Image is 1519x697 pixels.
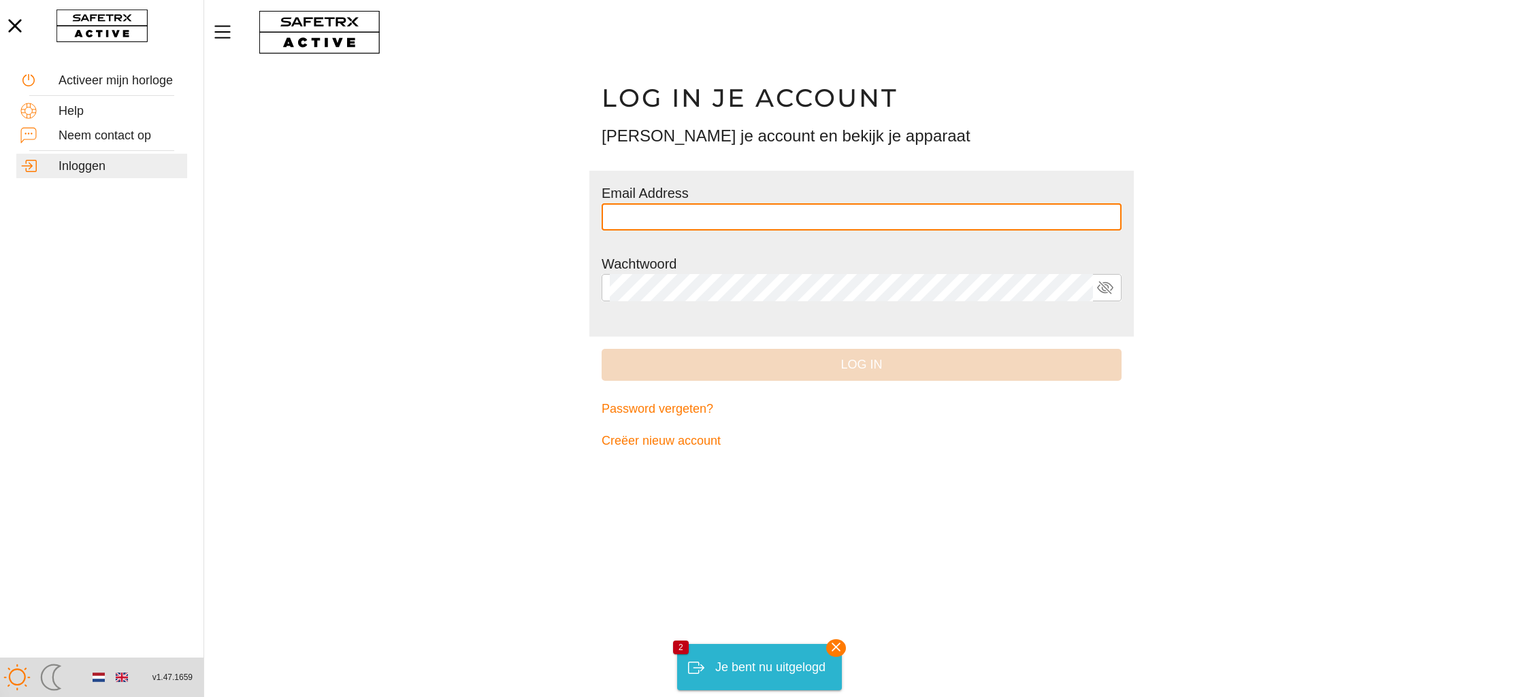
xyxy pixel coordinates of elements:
[87,666,110,689] button: Dutch
[211,18,245,46] button: Menu
[715,654,826,681] div: Je bent nu uitgelogd
[152,670,193,685] span: v1.47.1659
[602,393,1122,425] a: Password vergeten?
[144,666,201,689] button: v1.47.1659
[116,671,128,683] img: en.svg
[602,398,713,420] span: Password vergeten?
[602,430,721,452] span: Creëer nieuw account
[3,664,31,691] img: ModeLight.svg
[59,129,183,143] div: Neem contact op
[602,425,1122,457] a: Creëer nieuw account
[20,103,37,119] img: Help.svg
[602,349,1122,381] button: Log in
[20,127,37,143] img: ContactUs.svg
[59,73,183,88] div: Activeer mijn horloge
[602,256,676,271] label: Wachtwoord
[59,159,183,174] div: Inloggen
[612,354,1111,375] span: Log in
[93,671,105,683] img: nl.svg
[602,82,1122,114] h1: Log in je account
[37,664,65,691] img: ModeDark.svg
[602,186,689,201] label: Email Address
[110,666,133,689] button: English
[59,104,183,119] div: Help
[602,124,1122,148] h3: [PERSON_NAME] je account en bekijk je apparaat
[673,641,689,654] div: 2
